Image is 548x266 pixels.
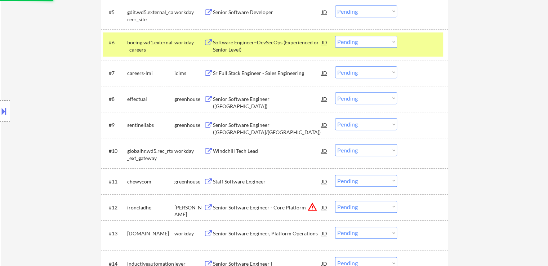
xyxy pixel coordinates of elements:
div: JD [321,201,328,214]
div: Senior Software Engineer ([GEOGRAPHIC_DATA]/[GEOGRAPHIC_DATA]) [213,121,322,136]
div: Senior Software Developer [213,9,322,16]
div: workday [174,230,204,237]
div: [DOMAIN_NAME] [127,230,174,237]
div: JD [321,66,328,79]
div: JD [321,144,328,157]
div: greenhouse [174,178,204,185]
div: globalhr.wd5.rec_rtx_ext_gateway [127,147,174,161]
div: #5 [109,9,121,16]
div: JD [321,92,328,105]
button: warning_amber [307,202,317,212]
div: Windchill Tech Lead [213,147,322,155]
div: greenhouse [174,121,204,129]
div: gdit.wd5.external_career_site [127,9,174,23]
div: icims [174,70,204,77]
div: greenhouse [174,96,204,103]
div: JD [321,227,328,240]
div: Senior Software Engineer - Core Platform [213,204,322,211]
div: boeing.wd1.external_careers [127,39,174,53]
div: Sr Full Stack Engineer - Sales Engineering [213,70,322,77]
div: workday [174,39,204,46]
div: #11 [109,178,121,185]
div: #13 [109,230,121,237]
div: Staff Software Engineer [213,178,322,185]
div: JD [321,36,328,49]
div: workday [174,9,204,16]
div: [PERSON_NAME] [174,204,204,218]
div: chewycom [127,178,174,185]
div: #6 [109,39,121,46]
div: Senior Software Engineer, Platform Operations [213,230,322,237]
div: sentinellabs [127,121,174,129]
div: Senior Software Engineer ([GEOGRAPHIC_DATA]) [213,96,322,110]
div: effectual [127,96,174,103]
div: careers-lmi [127,70,174,77]
div: workday [174,147,204,155]
div: Software Engineer–DevSecOps (Experienced or Senior Level) [213,39,322,53]
div: JD [321,5,328,18]
div: JD [321,175,328,188]
div: #12 [109,204,121,211]
div: JD [321,118,328,131]
div: ironcladhq [127,204,174,211]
